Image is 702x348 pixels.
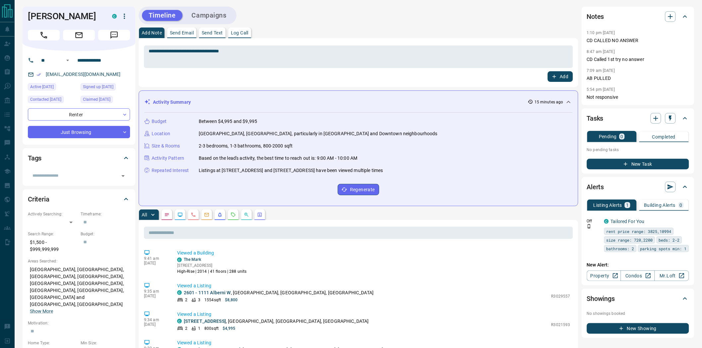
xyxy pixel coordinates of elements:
[587,159,689,169] button: New Task
[594,203,622,207] p: Listing Alerts
[640,245,687,252] span: parking spots min: 1
[28,237,77,255] p: $1,500 - $999,999,999
[587,94,689,101] p: Not responsive
[587,37,689,44] p: CD CALLED NO ANSWER
[177,339,570,346] p: Viewed a Listing
[28,191,130,207] div: Criteria
[644,203,676,207] p: Building Alerts
[144,294,167,298] p: [DATE]
[587,11,604,22] h2: Notes
[142,30,162,35] p: Add Note
[144,256,167,261] p: 9:41 am
[28,231,77,237] p: Search Range:
[551,322,570,328] p: R3021593
[28,96,77,105] div: Wed Jul 23 2025
[199,118,257,125] p: Between $4,995 and $9,995
[244,212,249,217] svg: Opportunities
[199,155,357,162] p: Based on the lead's activity, the best time to reach out is: 9:00 AM - 10:00 AM
[112,14,117,19] div: condos.ca
[225,297,238,303] p: $8,800
[587,182,604,192] h2: Alerts
[587,75,689,82] p: AB PULLED
[548,71,573,82] button: Add
[144,261,167,265] p: [DATE]
[28,108,130,121] div: Renter
[199,130,438,137] p: [GEOGRAPHIC_DATA], [GEOGRAPHIC_DATA], particularly in [GEOGRAPHIC_DATA] and Downtown neighbourhoods
[652,135,676,139] p: Completed
[152,143,180,149] p: Size & Rooms
[184,318,369,325] p: , [GEOGRAPHIC_DATA], [GEOGRAPHIC_DATA], [GEOGRAPHIC_DATA]
[611,219,645,224] a: Tailored For You
[46,72,121,77] a: [EMAIL_ADDRESS][DOMAIN_NAME]
[587,113,603,124] h2: Tasks
[231,30,248,35] p: Log Call
[177,319,182,323] div: condos.ca
[177,311,570,318] p: Viewed a Listing
[81,96,130,105] div: Thu Mar 13 2025
[36,72,41,77] svg: Email Verified
[28,194,49,204] h2: Criteria
[153,99,191,106] p: Activity Summary
[144,289,167,294] p: 9:35 am
[223,325,236,331] p: $4,995
[98,30,130,40] span: Message
[621,134,623,139] p: 0
[606,228,671,235] span: rent price range: 3825,10994
[81,83,130,92] div: Wed Nov 27 2024
[28,340,77,346] p: Home Type:
[204,325,219,331] p: 800 sqft
[144,96,573,108] div: Activity Summary15 minutes ago
[177,282,570,289] p: Viewed a Listing
[257,212,262,217] svg: Agent Actions
[587,291,689,307] div: Showings
[198,297,200,303] p: 3
[118,171,128,181] button: Open
[170,30,194,35] p: Send Email
[551,293,570,299] p: R3029557
[231,212,236,217] svg: Requests
[621,270,655,281] a: Condos
[81,211,130,217] p: Timeframe:
[198,325,200,331] p: 1
[587,293,615,304] h2: Showings
[177,268,247,274] p: High-Rise | 2014 | 41 floors | 288 units
[152,167,189,174] p: Repeated Interest
[587,110,689,126] div: Tasks
[655,270,689,281] a: Mr.Loft
[30,308,53,315] button: Show More
[83,84,113,90] span: Signed up [DATE]
[28,264,130,317] p: [GEOGRAPHIC_DATA], [GEOGRAPHIC_DATA], [GEOGRAPHIC_DATA], [GEOGRAPHIC_DATA], [GEOGRAPHIC_DATA], [G...
[28,11,102,22] h1: [PERSON_NAME]
[587,9,689,25] div: Notes
[587,218,600,224] p: Off
[185,10,233,21] button: Campaigns
[81,340,130,346] p: Min Size:
[83,96,110,103] span: Claimed [DATE]
[587,311,689,317] p: No showings booked
[30,84,54,90] span: Active [DATE]
[587,49,615,54] p: 8:47 am [DATE]
[185,297,187,303] p: 2
[64,56,72,64] button: Open
[28,153,41,163] h2: Tags
[191,212,196,217] svg: Calls
[28,83,77,92] div: Thu Aug 14 2025
[587,224,592,229] svg: Push Notification Only
[587,270,621,281] a: Property
[185,325,187,331] p: 2
[202,30,223,35] p: Send Text
[142,10,182,21] button: Timeline
[587,56,689,63] p: CD Called 1st try no answer
[177,258,182,262] div: condos.ca
[199,143,293,149] p: 2-3 bedrooms, 1-3 bathrooms, 800-2000 sqft
[152,118,167,125] p: Budget
[142,212,147,217] p: All
[28,258,130,264] p: Areas Searched:
[626,203,629,207] p: 1
[177,250,570,257] p: Viewed a Building
[587,261,689,268] p: New Alert:
[659,237,680,243] span: beds: 2-2
[28,126,130,138] div: Just Browsing
[30,96,61,103] span: Contacted [DATE]
[599,134,617,139] p: Pending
